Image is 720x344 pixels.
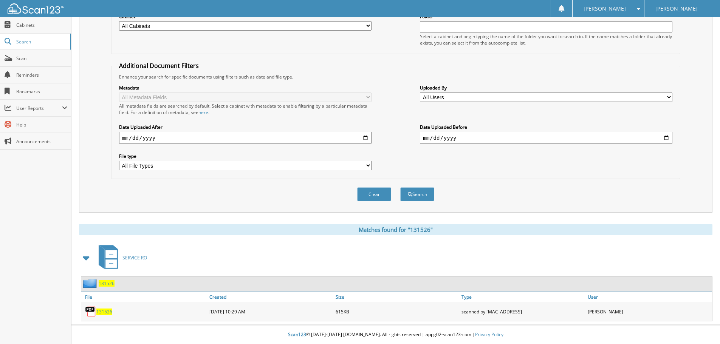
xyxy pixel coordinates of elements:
span: Bookmarks [16,88,67,95]
a: SERVICE RO [94,243,147,273]
span: Scan [16,55,67,62]
button: Search [400,187,434,201]
span: Reminders [16,72,67,78]
img: scan123-logo-white.svg [8,3,64,14]
div: All metadata fields are searched by default. Select a cabinet with metadata to enable filtering b... [119,103,372,116]
div: © [DATE]-[DATE] [DOMAIN_NAME]. All rights reserved | appg02-scan123-com | [71,325,720,344]
div: Matches found for "131526" [79,224,712,235]
a: Size [334,292,460,302]
div: [DATE] 10:29 AM [207,304,334,319]
input: start [119,132,372,144]
img: folder2.png [83,279,99,288]
img: PDF.png [85,306,96,317]
div: Select a cabinet and begin typing the name of the folder you want to search in. If the name match... [420,33,672,46]
label: File type [119,153,372,159]
span: Announcements [16,138,67,145]
a: Type [460,292,586,302]
input: end [420,132,672,144]
a: 131526 [99,280,115,287]
span: Help [16,122,67,128]
a: Privacy Policy [475,331,503,338]
span: Scan123 [288,331,306,338]
a: here [198,109,208,116]
div: 615KB [334,304,460,319]
iframe: Chat Widget [682,308,720,344]
label: Uploaded By [420,85,672,91]
label: Date Uploaded After [119,124,372,130]
span: Search [16,39,66,45]
span: Cabinets [16,22,67,28]
span: [PERSON_NAME] [584,6,626,11]
button: Clear [357,187,391,201]
span: [PERSON_NAME] [655,6,698,11]
div: [PERSON_NAME] [586,304,712,319]
a: 131526 [96,309,112,315]
a: User [586,292,712,302]
a: Created [207,292,334,302]
div: scanned by [MAC_ADDRESS] [460,304,586,319]
label: Metadata [119,85,372,91]
div: Enhance your search for specific documents using filters such as date and file type. [115,74,676,80]
span: User Reports [16,105,62,111]
legend: Additional Document Filters [115,62,203,70]
a: File [81,292,207,302]
label: Date Uploaded Before [420,124,672,130]
span: SERVICE RO [122,255,147,261]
